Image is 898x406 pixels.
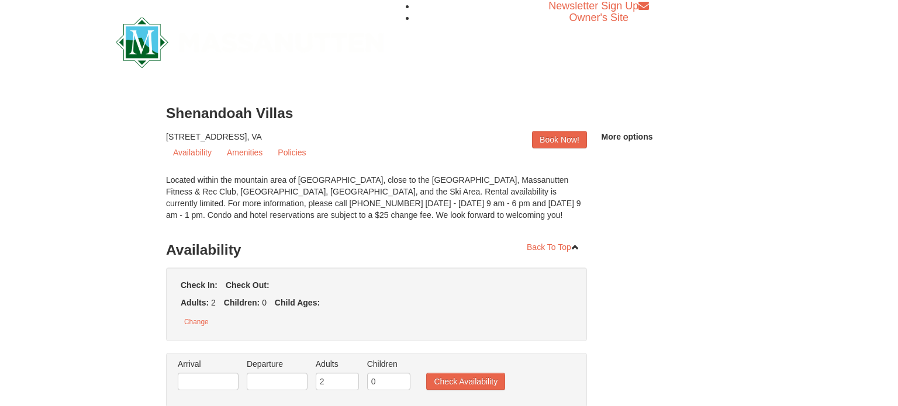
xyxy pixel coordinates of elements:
a: Owner's Site [569,12,628,23]
span: 0 [262,298,267,307]
span: More options [602,132,653,141]
strong: Check In: [181,280,217,290]
label: Children [367,358,410,370]
button: Check Availability [426,373,505,390]
label: Adults [316,358,359,370]
a: Amenities [220,144,270,161]
label: Departure [247,358,308,370]
strong: Children: [224,298,260,307]
button: Change [178,314,215,329]
label: Arrival [178,358,239,370]
h3: Availability [166,238,587,262]
strong: Child Ages: [275,298,320,307]
a: Book Now! [532,131,587,148]
a: Availability [166,144,219,161]
img: Massanutten Resort Logo [116,17,384,68]
a: Back To Top [519,238,587,256]
a: Massanutten Resort [116,27,384,54]
span: 2 [211,298,216,307]
a: Policies [271,144,313,161]
strong: Check Out: [226,280,270,290]
div: Located within the mountain area of [GEOGRAPHIC_DATA], close to the [GEOGRAPHIC_DATA], Massanutte... [166,174,587,233]
strong: Adults: [181,298,209,307]
h3: Shenandoah Villas [166,102,732,125]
